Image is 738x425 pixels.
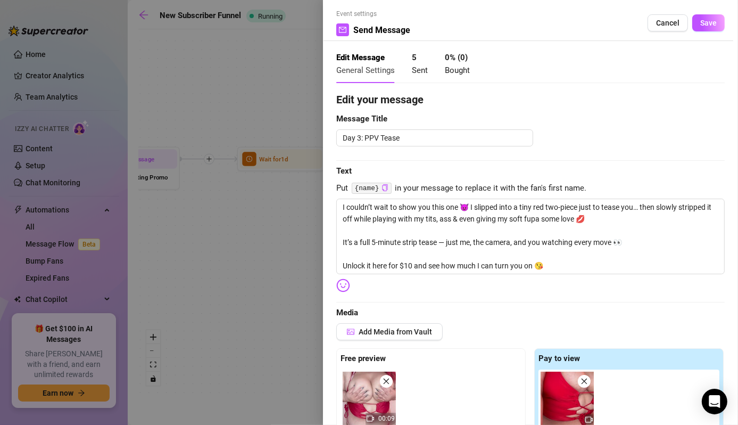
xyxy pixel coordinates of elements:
span: Add Media from Vault [359,328,432,336]
code: {name} [352,183,392,194]
span: close [581,378,588,385]
span: video-camera [367,415,374,422]
span: Cancel [656,19,679,27]
strong: Edit your message [336,93,424,106]
div: 00:09 [343,372,396,425]
button: Cancel [648,14,688,31]
textarea: Day 3: PPV Tease [336,129,533,146]
span: Sent [412,66,428,75]
span: 00:09 [378,415,395,422]
span: Put in your message to replace it with the fan's first name. [336,182,725,195]
span: General Settings [336,66,395,75]
strong: Text [336,166,352,176]
img: svg%3e [336,279,350,292]
img: media [541,372,594,425]
span: picture [347,328,354,336]
button: Click to Copy [382,184,388,192]
span: Event settings [336,9,410,19]
span: video-camera [585,416,593,423]
img: media [343,372,396,425]
strong: 0 % ( 0 ) [445,53,468,62]
span: Send Message [353,23,410,37]
span: close [383,378,390,385]
div: Open Intercom Messenger [702,389,727,414]
strong: Message Title [336,114,387,124]
button: Add Media from Vault [336,323,443,340]
strong: Edit Message [336,53,385,62]
strong: Pay to view [538,354,580,363]
textarea: I couldn’t wait to show you this one 😈 I slipped into a tiny red two-piece just to tease you… the... [336,199,725,274]
button: Save [692,14,725,31]
span: Bought [445,66,470,75]
span: Save [700,19,717,27]
strong: Free preview [341,354,386,363]
span: copy [382,184,388,191]
strong: 5 [412,53,417,62]
span: mail [339,26,346,34]
strong: Media [336,308,358,317]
